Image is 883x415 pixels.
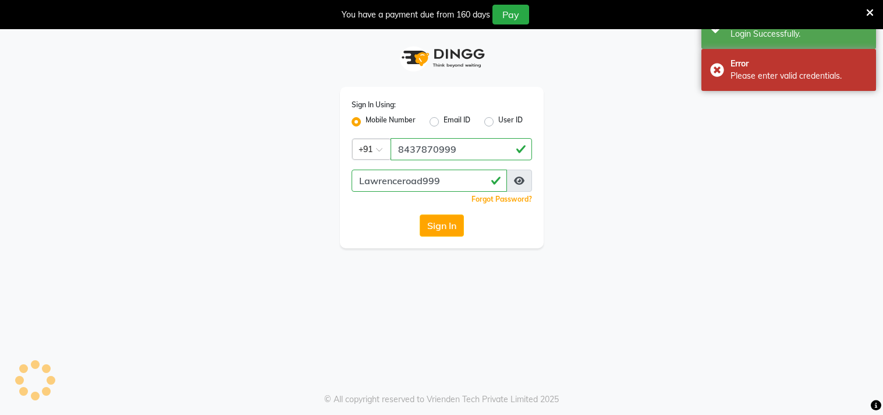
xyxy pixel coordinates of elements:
[492,5,529,24] button: Pay
[391,138,532,160] input: Username
[730,70,867,82] div: Please enter valid credentials.
[444,115,470,129] label: Email ID
[342,9,490,21] div: You have a payment due from 160 days
[395,41,488,75] img: logo1.svg
[498,115,523,129] label: User ID
[366,115,416,129] label: Mobile Number
[730,28,867,40] div: Login Successfully.
[352,100,396,110] label: Sign In Using:
[471,195,532,203] a: Forgot Password?
[352,170,507,192] input: Username
[420,214,464,237] button: Sign In
[730,58,867,70] div: Error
